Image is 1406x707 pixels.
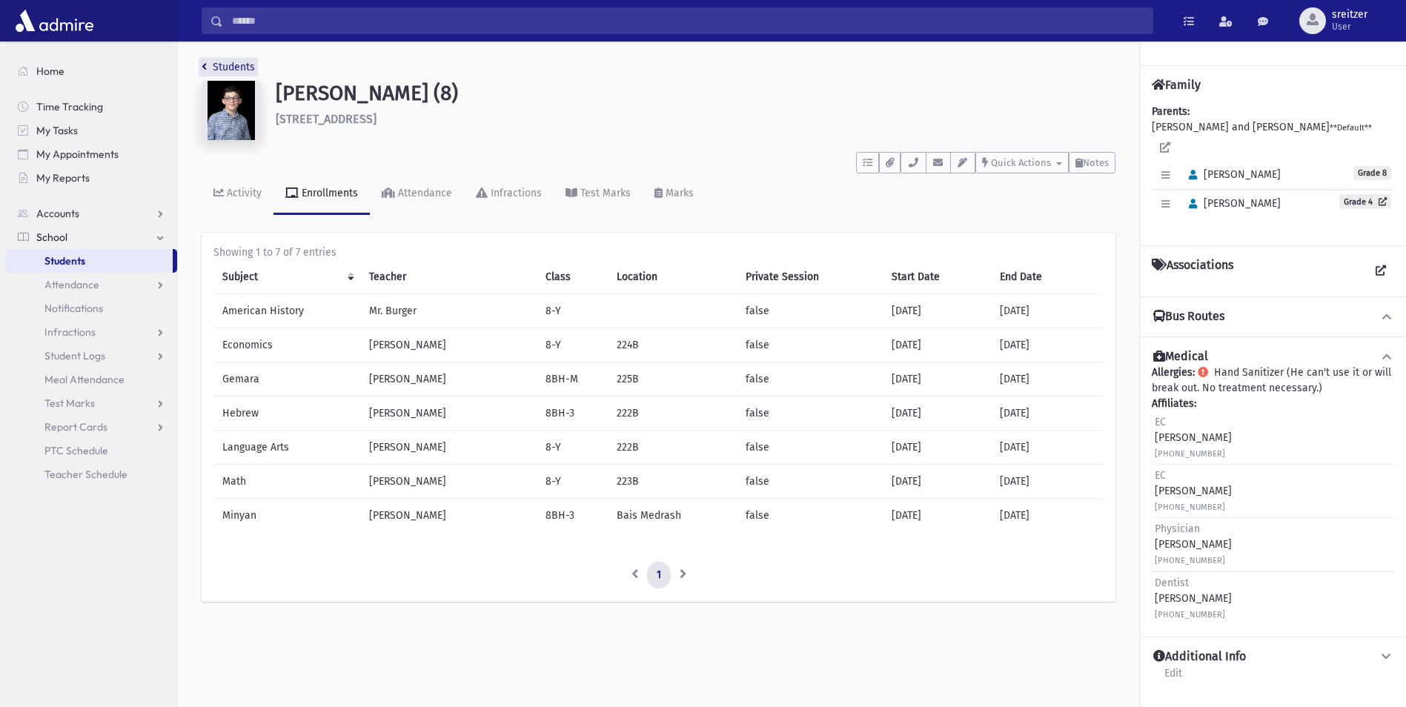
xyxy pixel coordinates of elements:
a: Attendance [370,173,464,215]
h4: Medical [1153,349,1208,365]
th: Location [608,260,737,294]
td: false [737,294,883,328]
span: Home [36,64,64,78]
small: [PHONE_NUMBER] [1155,449,1225,459]
td: false [737,499,883,533]
small: [PHONE_NUMBER] [1155,502,1225,512]
td: false [737,396,883,431]
td: [PERSON_NAME] [360,499,537,533]
span: User [1332,21,1367,33]
img: 2QAAAAAAAAAAAAAAAAAAAAAAAAAAAAAAAAAAAAAAAAAAAAAAAAAAAAAAAAAAAAAAAAAAAAAAAAAAAAAAAAAAAAAAAAAAAAAAA... [202,81,261,140]
a: Test Marks [6,391,177,415]
td: 8-Y [537,465,607,499]
td: [DATE] [991,499,1104,533]
button: Bus Routes [1152,309,1394,325]
td: [DATE] [883,499,991,533]
span: Notes [1083,157,1109,168]
td: [DATE] [883,396,991,431]
span: [PERSON_NAME] [1182,168,1281,181]
th: Class [537,260,607,294]
td: [DATE] [883,294,991,328]
a: Enrollments [273,173,370,215]
a: Time Tracking [6,95,177,119]
a: Report Cards [6,415,177,439]
span: Quick Actions [991,157,1051,168]
a: Activity [202,173,273,215]
h6: [STREET_ADDRESS] [276,112,1115,126]
small: [PHONE_NUMBER] [1155,610,1225,620]
span: School [36,230,67,244]
td: Hebrew [213,396,360,431]
div: Infractions [488,187,542,199]
td: [DATE] [991,396,1104,431]
a: Students [6,249,173,273]
td: Mr. Burger [360,294,537,328]
div: Activity [224,187,262,199]
a: 1 [647,562,671,588]
td: [PERSON_NAME] [360,465,537,499]
div: Marks [663,187,694,199]
td: 8BH-3 [537,499,607,533]
td: [PERSON_NAME] [360,362,537,396]
b: Allergies: [1152,366,1195,379]
a: My Appointments [6,142,177,166]
input: Search [223,7,1153,34]
nav: breadcrumb [202,59,255,81]
td: Math [213,465,360,499]
td: 8-Y [537,294,607,328]
span: Meal Attendance [44,373,125,386]
span: My Appointments [36,147,119,161]
td: false [737,362,883,396]
td: Gemara [213,362,360,396]
a: Students [202,61,255,73]
h1: [PERSON_NAME] (8) [276,81,1115,106]
td: [DATE] [991,294,1104,328]
td: Economics [213,328,360,362]
a: View all Associations [1367,258,1394,285]
td: American History [213,294,360,328]
span: Teacher Schedule [44,468,127,481]
td: 8-Y [537,431,607,465]
a: Test Marks [554,173,643,215]
div: Attendance [395,187,452,199]
th: Start Date [883,260,991,294]
a: Infractions [6,320,177,344]
a: Infractions [464,173,554,215]
span: [PERSON_NAME] [1182,197,1281,210]
div: [PERSON_NAME] [1155,575,1232,622]
h4: Bus Routes [1153,309,1224,325]
div: [PERSON_NAME] [1155,468,1232,514]
span: PTC Schedule [44,444,108,457]
td: 8BH-3 [537,396,607,431]
th: Private Session [737,260,883,294]
td: [DATE] [991,328,1104,362]
span: sreitzer [1332,9,1367,21]
span: My Tasks [36,124,78,137]
img: AdmirePro [12,6,97,36]
span: Accounts [36,207,79,220]
th: End Date [991,260,1104,294]
span: Dentist [1155,577,1189,589]
td: 8-Y [537,328,607,362]
span: Report Cards [44,420,107,434]
td: [PERSON_NAME] [360,431,537,465]
td: Bais Medrash [608,499,737,533]
td: false [737,465,883,499]
button: Quick Actions [975,152,1069,173]
div: Showing 1 to 7 of 7 entries [213,245,1104,260]
span: Test Marks [44,396,95,410]
td: 222B [608,431,737,465]
span: Notifications [44,302,103,315]
td: Language Arts [213,431,360,465]
td: 222B [608,396,737,431]
a: Meal Attendance [6,368,177,391]
th: Subject [213,260,360,294]
a: School [6,225,177,249]
td: false [737,431,883,465]
a: PTC Schedule [6,439,177,462]
span: EC [1155,469,1166,482]
a: Teacher Schedule [6,462,177,486]
a: Edit [1164,665,1183,691]
div: [PERSON_NAME] and [PERSON_NAME] [1152,104,1394,233]
td: [DATE] [991,465,1104,499]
